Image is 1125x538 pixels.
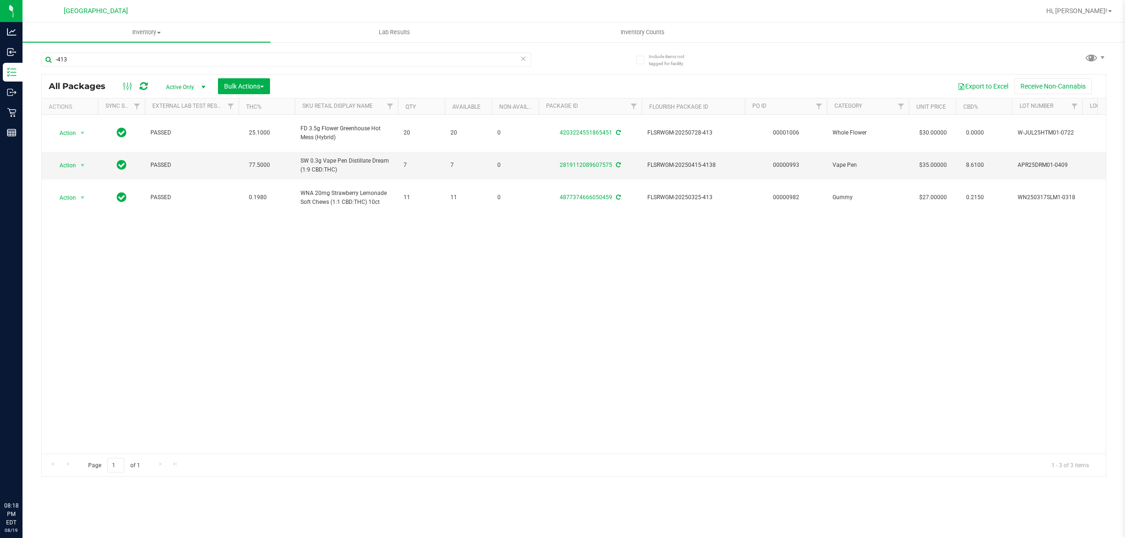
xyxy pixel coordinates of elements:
[22,28,270,37] span: Inventory
[1020,103,1053,109] a: Lot Number
[452,104,480,110] a: Available
[300,189,392,207] span: WNA 20mg Strawberry Lemonade Soft Chews (1:1 CBD:THC) 10ct
[497,128,533,137] span: 0
[915,126,952,140] span: $30.00000
[7,88,16,97] inline-svg: Outbound
[647,161,739,170] span: FLSRWGM-20250415-4138
[117,158,127,172] span: In Sync
[7,47,16,57] inline-svg: Inbound
[832,193,903,202] span: Gummy
[404,161,439,170] span: 7
[150,193,233,202] span: PASSED
[404,128,439,137] span: 20
[270,22,518,42] a: Lab Results
[893,98,909,114] a: Filter
[77,159,89,172] span: select
[497,193,533,202] span: 0
[615,194,621,201] span: Sync from Compliance System
[1014,78,1092,94] button: Receive Non-Cannabis
[608,28,677,37] span: Inventory Counts
[105,103,142,109] a: Sync Status
[49,81,115,91] span: All Packages
[832,161,903,170] span: Vape Pen
[404,193,439,202] span: 11
[49,104,94,110] div: Actions
[752,103,766,109] a: PO ID
[916,104,946,110] a: Unit Price
[302,103,373,109] a: Sku Retail Display Name
[223,98,239,114] a: Filter
[952,78,1014,94] button: Export to Excel
[963,104,978,110] a: CBD%
[117,191,127,204] span: In Sync
[117,126,127,139] span: In Sync
[51,159,76,172] span: Action
[224,82,264,90] span: Bulk Actions
[450,193,486,202] span: 11
[7,67,16,77] inline-svg: Inventory
[615,129,621,136] span: Sync from Compliance System
[961,158,989,172] span: 8.6100
[1018,161,1077,170] span: APR25DRM01-0409
[7,128,16,137] inline-svg: Reports
[107,458,124,472] input: 1
[649,53,696,67] span: Include items not tagged for facility
[382,98,398,114] a: Filter
[129,98,145,114] a: Filter
[560,194,612,201] a: 4877374666050459
[246,104,262,110] a: THC%
[150,161,233,170] span: PASSED
[405,104,416,110] a: Qty
[961,191,989,204] span: 0.2150
[244,126,275,140] span: 25.1000
[77,191,89,204] span: select
[497,161,533,170] span: 0
[1018,128,1077,137] span: W-JUL25HTM01-0722
[811,98,827,114] a: Filter
[80,458,148,472] span: Page of 1
[450,128,486,137] span: 20
[7,27,16,37] inline-svg: Analytics
[244,158,275,172] span: 77.5000
[9,463,37,491] iframe: Resource center
[218,78,270,94] button: Bulk Actions
[300,157,392,174] span: SW 0.3g Vape Pen Distillate Dream (1:9 CBD:THC)
[51,127,76,140] span: Action
[244,191,271,204] span: 0.1980
[518,22,766,42] a: Inventory Counts
[773,129,799,136] a: 00001006
[647,193,739,202] span: FLSRWGM-20250325-413
[649,104,708,110] a: Flourish Package ID
[4,527,18,534] p: 08/19
[300,124,392,142] span: FD 3.5g Flower Greenhouse Hot Mess (Hybrid)
[1044,458,1096,472] span: 1 - 3 of 3 items
[915,191,952,204] span: $27.00000
[41,52,531,67] input: Search Package ID, Item Name, SKU, Lot or Part Number...
[499,104,541,110] a: Non-Available
[832,128,903,137] span: Whole Flower
[366,28,423,37] span: Lab Results
[834,103,862,109] a: Category
[77,127,89,140] span: select
[7,108,16,117] inline-svg: Retail
[1046,7,1107,15] span: Hi, [PERSON_NAME]!
[450,161,486,170] span: 7
[51,191,76,204] span: Action
[152,103,226,109] a: External Lab Test Result
[520,52,526,65] span: Clear
[1067,98,1082,114] a: Filter
[546,103,578,109] a: Package ID
[961,126,989,140] span: 0.0000
[4,501,18,527] p: 08:18 PM EDT
[615,162,621,168] span: Sync from Compliance System
[150,128,233,137] span: PASSED
[626,98,642,114] a: Filter
[560,129,612,136] a: 4203224551865451
[647,128,739,137] span: FLSRWGM-20250728-413
[915,158,952,172] span: $35.00000
[1018,193,1077,202] span: WN250317SLM1-0318
[1090,103,1120,109] a: Lock Code
[773,162,799,168] a: 00000993
[773,194,799,201] a: 00000982
[560,162,612,168] a: 2819112089607575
